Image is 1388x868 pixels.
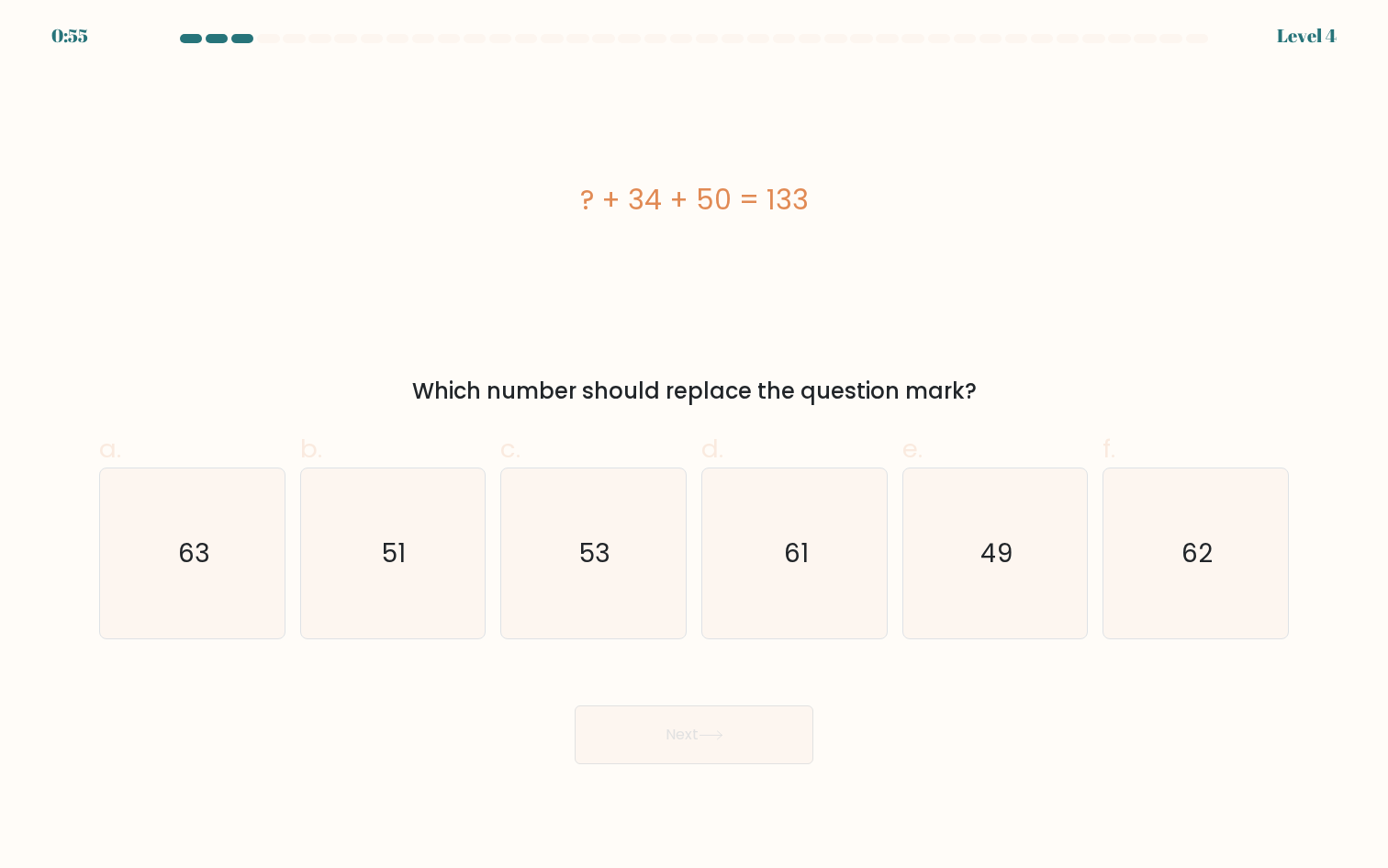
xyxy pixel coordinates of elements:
[99,431,121,467] span: a.
[99,179,1289,220] div: ? + 34 + 50 = 133
[575,705,813,764] button: Next
[784,535,809,571] text: 61
[178,535,210,571] text: 63
[701,431,723,467] span: d.
[51,22,88,50] div: 0:55
[110,375,1278,408] div: Which number should replace the question mark?
[300,431,322,467] span: b.
[980,535,1013,571] text: 49
[579,535,610,571] text: 53
[1103,431,1115,467] span: f.
[902,431,923,467] span: e.
[383,535,407,571] text: 51
[1181,535,1213,571] text: 62
[500,431,520,467] span: c.
[1277,22,1337,50] div: Level 4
